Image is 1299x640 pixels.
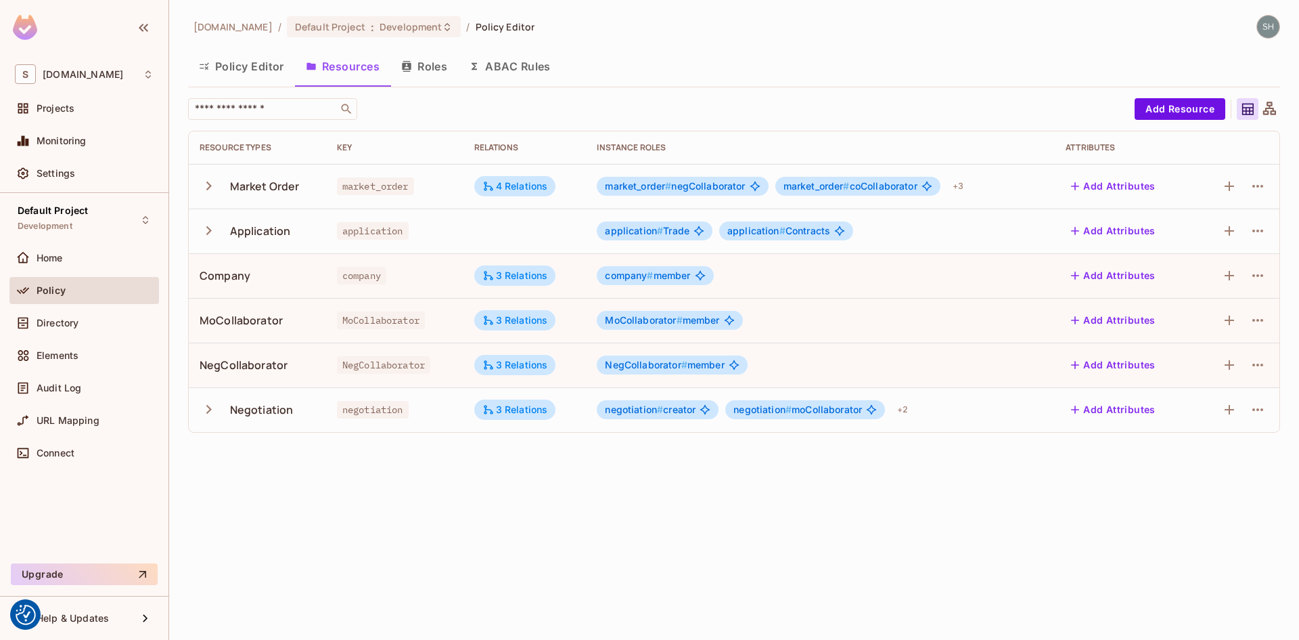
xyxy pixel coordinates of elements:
[230,223,291,238] div: Application
[37,613,109,624] span: Help & Updates
[337,312,425,329] span: MoCollaborator
[43,69,123,80] span: Workspace: sea.live
[370,22,375,33] span: :
[188,49,295,83] button: Policy Editor
[657,225,663,236] span: #
[1135,98,1225,120] button: Add Resource
[200,358,288,372] div: NegCollaborator
[947,175,969,197] div: + 3
[779,225,785,236] span: #
[605,180,671,192] span: market_order
[37,350,78,361] span: Elements
[390,49,458,83] button: Roles
[16,605,36,625] img: Revisit consent button
[15,64,36,84] span: S
[605,404,663,415] span: negotiation
[230,179,300,194] div: Market Order
[200,268,250,283] div: Company
[37,168,75,179] span: Settings
[733,404,792,415] span: negotiation
[681,359,687,370] span: #
[605,404,696,415] span: creator
[733,404,862,415] span: moCollaborator
[337,401,409,419] span: negotiation
[605,270,690,281] span: member
[482,404,548,416] div: 3 Relations
[605,226,689,236] span: Trade
[482,359,548,371] div: 3 Relations
[337,222,409,240] span: application
[37,103,74,114] span: Projects
[1066,354,1161,376] button: Add Attributes
[295,49,390,83] button: Resources
[597,142,1044,153] div: Instance roles
[37,253,63,263] span: Home
[657,404,663,415] span: #
[727,225,785,236] span: application
[37,448,74,458] span: Connect
[466,20,470,33] li: /
[13,15,37,40] img: SReyMgAAAABJRU5ErkJggg==
[605,270,653,281] span: company
[380,20,442,33] span: Development
[892,399,913,421] div: + 2
[193,20,273,33] span: the active workspace
[605,360,724,370] span: member
[18,205,88,216] span: Default Project
[647,270,653,281] span: #
[16,605,36,625] button: Consent Preferences
[1066,220,1161,242] button: Add Attributes
[18,221,72,232] span: Development
[458,49,562,83] button: ABAC Rules
[1257,16,1279,38] img: shyamalan.chemmery@testshipping.com
[1066,265,1161,286] button: Add Attributes
[1066,175,1161,197] button: Add Attributes
[605,181,745,192] span: negCollaborator
[337,267,386,284] span: company
[783,181,917,192] span: coCollaborator
[677,314,683,326] span: #
[1066,310,1161,331] button: Add Attributes
[37,383,81,393] span: Audit Log
[337,356,430,374] span: NegCollaborator
[783,180,850,192] span: market_order
[482,270,548,282] div: 3 Relations
[337,177,414,195] span: market_order
[482,314,548,326] div: 3 Relations
[37,415,99,426] span: URL Mapping
[843,180,849,192] span: #
[482,180,548,192] div: 4 Relations
[1066,399,1161,421] button: Add Attributes
[200,313,283,328] div: MoCollaborator
[200,142,315,153] div: Resource Types
[605,315,719,326] span: member
[1066,142,1183,153] div: Attributes
[37,285,66,296] span: Policy
[474,142,576,153] div: Relations
[476,20,535,33] span: Policy Editor
[37,318,78,328] span: Directory
[337,142,453,153] div: Key
[605,314,682,326] span: MoCollaborator
[278,20,281,33] li: /
[605,225,663,236] span: application
[295,20,365,33] span: Default Project
[665,180,671,192] span: #
[727,226,830,236] span: Contracts
[605,359,687,370] span: NegCollaborator
[230,402,294,417] div: Negotiation
[37,135,87,146] span: Monitoring
[785,404,792,415] span: #
[11,563,158,585] button: Upgrade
